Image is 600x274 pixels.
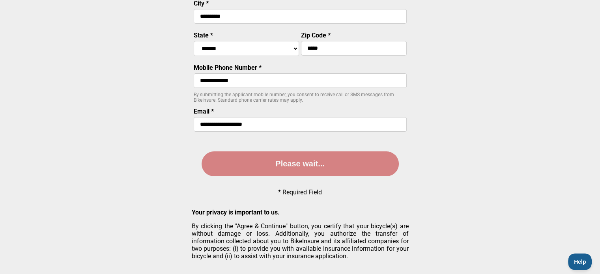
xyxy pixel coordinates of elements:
iframe: Toggle Customer Support [568,253,592,270]
label: Email * [194,108,214,115]
p: By clicking the "Agree & Continue" button, you certify that your bicycle(s) are without damage or... [192,222,409,260]
p: * Required Field [278,188,322,196]
label: Mobile Phone Number * [194,64,262,71]
p: By submitting the applicant mobile number, you consent to receive call or SMS messages from BikeI... [194,92,407,103]
label: Zip Code * [301,32,331,39]
label: State * [194,32,213,39]
strong: Your privacy is important to us. [192,209,280,216]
